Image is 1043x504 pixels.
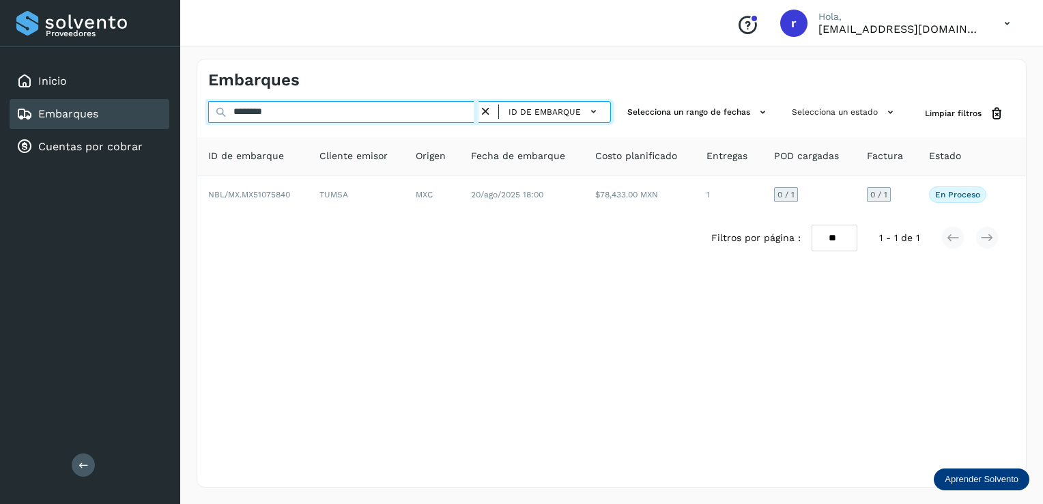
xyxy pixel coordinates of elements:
[309,176,405,214] td: TUMSA
[416,149,446,163] span: Origen
[208,190,290,199] span: NBL/MX.MX51075840
[867,149,903,163] span: Factura
[38,107,98,120] a: Embarques
[870,191,887,199] span: 0 / 1
[10,132,169,162] div: Cuentas por cobrar
[405,176,460,214] td: MXC
[504,102,605,122] button: ID de embarque
[471,149,565,163] span: Fecha de embarque
[925,107,982,120] span: Limpiar filtros
[818,23,982,36] p: romanreyes@tumsa.com.mx
[509,106,581,118] span: ID de embarque
[786,101,903,124] button: Selecciona un estado
[879,231,919,245] span: 1 - 1 de 1
[38,140,143,153] a: Cuentas por cobrar
[945,474,1018,485] p: Aprender Solvento
[46,29,164,38] p: Proveedores
[696,176,762,214] td: 1
[208,70,300,90] h4: Embarques
[929,149,961,163] span: Estado
[595,149,677,163] span: Costo planificado
[584,176,696,214] td: $78,433.00 MXN
[38,74,67,87] a: Inicio
[10,99,169,129] div: Embarques
[914,101,1015,126] button: Limpiar filtros
[319,149,388,163] span: Cliente emisor
[934,468,1029,490] div: Aprender Solvento
[706,149,747,163] span: Entregas
[935,190,980,199] p: En proceso
[471,190,543,199] span: 20/ago/2025 18:00
[10,66,169,96] div: Inicio
[622,101,775,124] button: Selecciona un rango de fechas
[774,149,839,163] span: POD cargadas
[711,231,801,245] span: Filtros por página :
[208,149,284,163] span: ID de embarque
[777,191,795,199] span: 0 / 1
[818,11,982,23] p: Hola,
